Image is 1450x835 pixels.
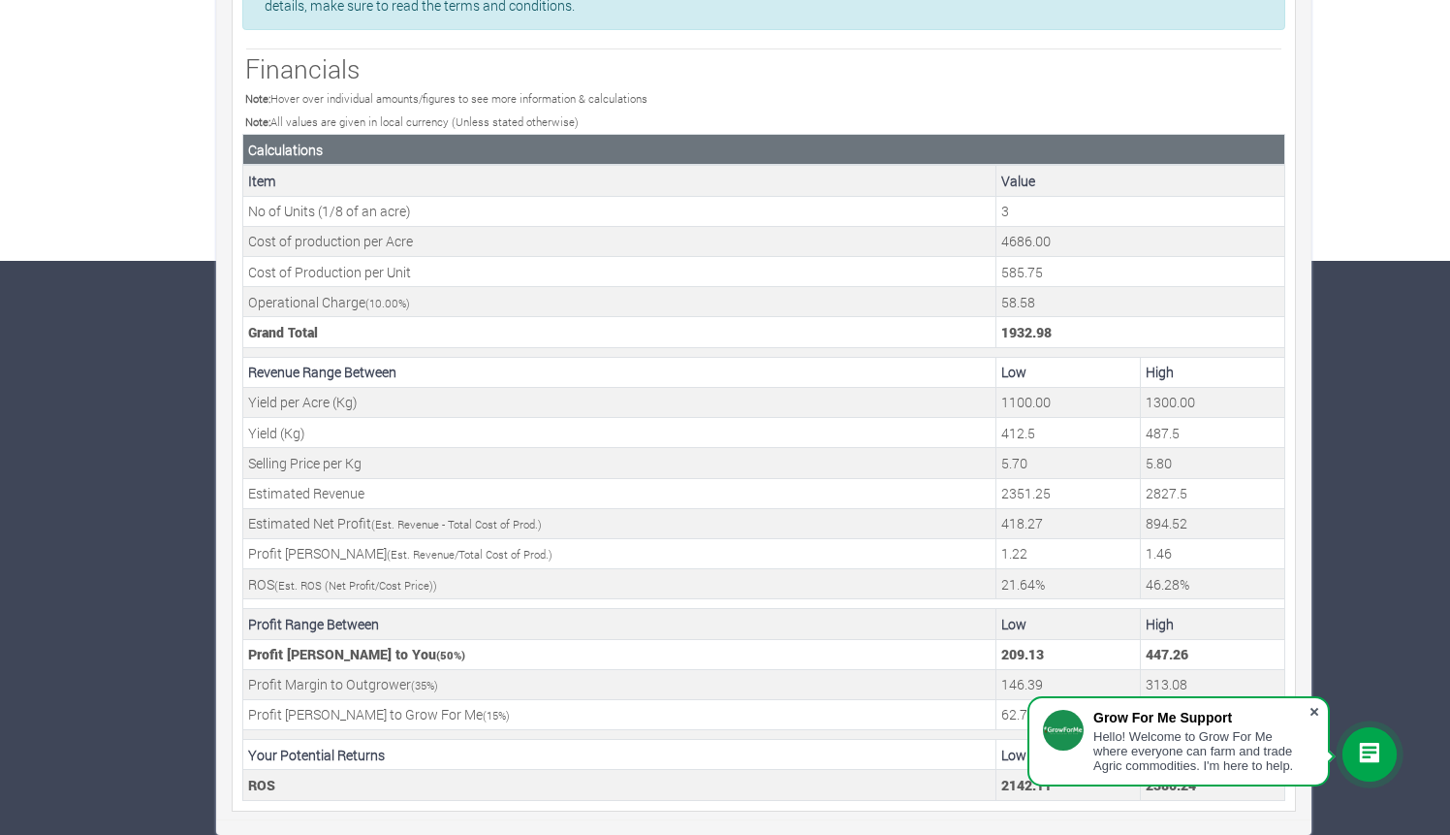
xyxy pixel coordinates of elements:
[1141,418,1285,448] td: Your estimated maximum Yield
[1141,508,1285,538] td: Your estimated Profit to be made (Estimated Revenue - Total Cost of Production)
[436,648,465,662] small: ( %)
[1141,569,1285,599] td: Your estimated maximum ROS (Net Profit/Cost Price)
[245,114,579,129] small: All values are given in local currency (Unless stated otherwise)
[243,508,996,538] td: Estimated Net Profit
[243,135,1285,166] th: Calculations
[243,538,996,568] td: Profit [PERSON_NAME]
[996,569,1141,599] td: Your estimated minimum ROS (Net Profit/Cost Price)
[1001,615,1026,633] b: Low
[996,770,1141,800] td: Your Potential Minimum Return on Funding
[1141,478,1285,508] td: Your estimated Revenue expected (Grand Total * Max. Est. Revenue Percentage)
[245,91,270,106] b: Note:
[996,448,1141,478] td: Your estimated minimum Selling Price per Kg
[248,615,379,633] b: Profit Range Between
[248,172,276,190] b: Item
[1146,615,1174,633] b: High
[248,746,385,764] b: Your Potential Returns
[1141,669,1285,699] td: Outgrower Profit Margin (Max Estimated Profit * Outgrower Profit Margin)
[996,639,1141,669] td: Your Profit Margin (Min Estimated Profit * Profit Margin)
[996,257,1285,287] td: This is the cost of a Unit
[996,699,1141,729] td: Grow For Me Profit Margin (Min Estimated Profit * Grow For Me Profit Margin)
[1141,538,1285,568] td: Your estimated maximum Profit Margin (Estimated Revenue/Total Cost of Production)
[996,478,1141,508] td: Your estimated Revenue expected (Grand Total * Min. Est. Revenue Percentage)
[248,323,318,341] b: Grand Total
[1001,746,1026,764] b: Low
[996,226,1285,256] td: This is the cost of an Acre
[996,538,1141,568] td: Your estimated minimum Profit Margin (Estimated Revenue/Total Cost of Production)
[1001,363,1026,381] b: Low
[274,578,437,593] small: (Est. ROS (Net Profit/Cost Price))
[243,669,996,699] td: Profit Margin to Outgrower
[996,418,1141,448] td: Your estimated minimum Yield
[487,708,498,723] span: 15
[243,448,996,478] td: Selling Price per Kg
[996,387,1141,417] td: Your estimated minimum Yield per Acre
[1093,710,1308,725] div: Grow For Me Support
[243,569,996,599] td: ROS
[996,669,1141,699] td: Outgrower Profit Margin (Min Estimated Profit * Outgrower Profit Margin)
[1141,448,1285,478] td: Your estimated maximum Selling Price per Kg
[1141,639,1285,669] td: Your Profit Margin (Max Estimated Profit * Profit Margin)
[1001,172,1035,190] b: Value
[1146,363,1174,381] b: High
[245,53,1282,84] h3: Financials
[243,387,996,417] td: Yield per Acre (Kg)
[440,648,454,662] span: 50
[387,547,552,562] small: (Est. Revenue/Total Cost of Prod.)
[243,770,996,800] td: ROS
[365,296,410,310] small: ( %)
[369,296,398,310] span: 10.00
[415,678,426,692] span: 35
[243,418,996,448] td: Yield (Kg)
[248,363,396,381] b: Revenue Range Between
[243,639,996,669] td: Profit [PERSON_NAME] to You
[243,699,996,729] td: Profit [PERSON_NAME] to Grow For Me
[1141,387,1285,417] td: Your estimated maximum Yield per Acre
[371,517,542,531] small: (Est. Revenue - Total Cost of Prod.)
[411,678,438,692] small: ( %)
[245,91,647,106] small: Hover over individual amounts/figures to see more information & calculations
[243,257,996,287] td: Cost of Production per Unit
[243,226,996,256] td: Cost of production per Acre
[243,478,996,508] td: Estimated Revenue
[1093,729,1308,773] div: Hello! Welcome to Grow For Me where everyone can farm and trade Agric commodities. I'm here to help.
[996,287,1285,317] td: This is the operational charge by Grow For Me
[996,508,1141,538] td: Your estimated Profit to be made (Estimated Revenue - Total Cost of Production)
[243,287,996,317] td: Operational Charge
[245,114,270,129] b: Note:
[483,708,510,723] small: ( %)
[243,196,996,226] td: No of Units (1/8 of an acre)
[996,317,1285,347] td: This is the Total Cost. (Unit Cost + (Operational Charge * Unit Cost)) * No of Units
[996,196,1285,226] td: This is the number of Units, its (1/8 of an acre)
